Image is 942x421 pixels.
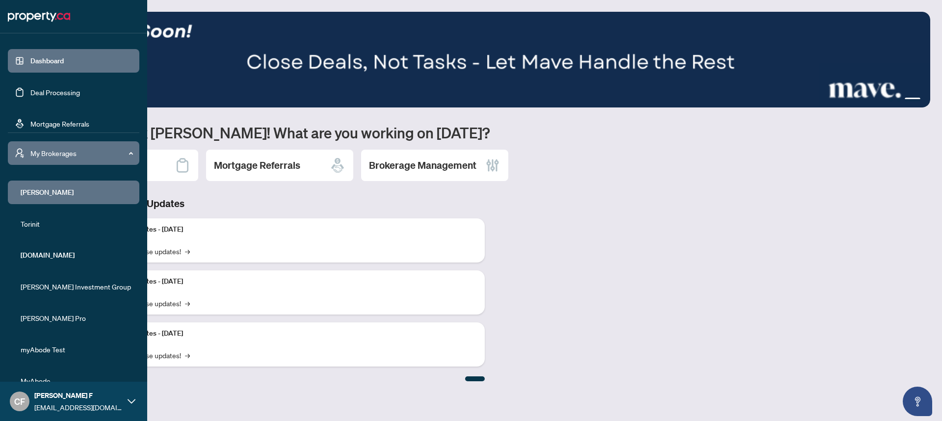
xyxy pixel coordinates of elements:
span: Torinit [21,218,132,229]
button: 1 [889,98,893,102]
a: Deal Processing [30,88,80,97]
p: Platform Updates - [DATE] [103,224,477,235]
button: 2 [897,98,901,102]
span: → [185,350,190,361]
h2: Mortgage Referrals [214,158,300,172]
img: Slide 2 [51,12,930,107]
h3: Brokerage & Industry Updates [51,197,485,210]
span: → [185,298,190,309]
a: Mortgage Referrals [30,119,89,128]
span: [PERSON_NAME] [21,187,132,198]
span: CF [14,395,25,408]
span: myAbode Test [21,344,132,355]
span: MyAbode [21,375,132,386]
a: Dashboard [30,56,64,65]
span: [PERSON_NAME] Pro [21,313,132,323]
button: 3 [905,98,920,102]
span: My Brokerages [30,148,132,158]
button: Open asap [903,387,932,416]
span: [EMAIL_ADDRESS][DOMAIN_NAME] [34,402,123,413]
p: Platform Updates - [DATE] [103,276,477,287]
span: → [185,246,190,257]
h2: Brokerage Management [369,158,476,172]
p: Platform Updates - [DATE] [103,328,477,339]
span: [PERSON_NAME] F [34,390,123,401]
span: [DOMAIN_NAME] [21,250,132,261]
h1: Welcome back [PERSON_NAME]! What are you working on [DATE]? [51,123,930,142]
span: user-switch [15,148,25,158]
img: logo [8,9,70,25]
span: [PERSON_NAME] Investment Group [21,281,132,292]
